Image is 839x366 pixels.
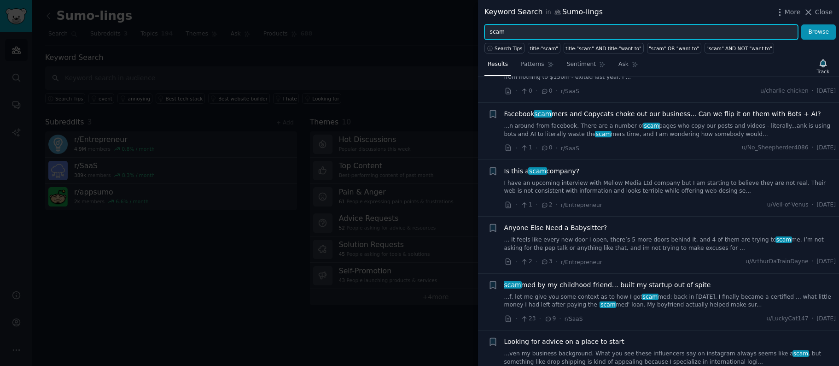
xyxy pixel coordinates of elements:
[528,167,547,175] span: scam
[804,7,833,17] button: Close
[817,258,836,266] span: [DATE]
[484,24,798,40] input: Try a keyword related to your business
[515,86,517,96] span: ·
[565,45,641,52] div: title:"scam" AND title:"want to"
[564,57,609,76] a: Sentiment
[504,179,836,195] a: I have an upcoming interview with Mellow Media Ltd company but I am starting to believe they are ...
[561,88,579,94] span: r/SaaS
[536,86,537,96] span: ·
[530,45,559,52] div: title:"scam"
[559,314,561,324] span: ·
[595,131,612,137] span: scam
[817,201,836,209] span: [DATE]
[515,257,517,267] span: ·
[812,87,814,95] span: ·
[817,87,836,95] span: [DATE]
[484,57,511,76] a: Results
[817,315,836,323] span: [DATE]
[539,314,541,324] span: ·
[564,43,644,53] a: title:"scam" AND title:"want to"
[536,143,537,153] span: ·
[484,6,603,18] div: Keyword Search Sumo-lings
[760,87,808,95] span: u/charlie-chicken
[767,201,809,209] span: u/Veil-of-Venus
[812,144,814,152] span: ·
[544,315,556,323] span: 9
[528,43,560,53] a: title:"scam"
[742,144,809,152] span: u/No_Sheepherder4086
[812,201,814,209] span: ·
[561,145,579,152] span: r/SaaS
[520,201,532,209] span: 1
[504,122,836,138] a: ...n around from facebook. There are a number ofscampages who copy our posts and videos - literal...
[520,144,532,152] span: 1
[541,87,552,95] span: 0
[642,294,658,300] span: scam
[615,57,641,76] a: Ask
[817,68,829,75] div: Track
[541,144,552,152] span: 0
[775,236,792,243] span: scam
[504,109,821,119] a: Facebookscammers and Copycats choke out our business... Can we flip it on them with Bots + AI?
[515,143,517,153] span: ·
[561,259,602,266] span: r/Entrepreneur
[503,281,522,289] span: scam
[647,43,701,53] a: "scam" OR "want to"
[618,60,629,69] span: Ask
[515,200,517,210] span: ·
[817,144,836,152] span: [DATE]
[504,350,836,366] a: ...ven my business background. What you see these influencers say on instagram always seems like ...
[504,109,821,119] span: Facebook mers and Copycats choke out our business... Can we flip it on them with Bots + AI?
[556,257,558,267] span: ·
[775,7,801,17] button: More
[504,223,607,233] a: Anyone Else Need a Babysitter?
[504,280,711,290] span: med by my childhood friend… built my startup out of spite
[520,315,536,323] span: 23
[567,60,596,69] span: Sentiment
[561,202,602,208] span: r/Entrepreneur
[504,337,624,347] a: Looking for advice on a place to start
[600,301,616,308] span: scam
[643,123,660,129] span: scam
[520,258,532,266] span: 2
[484,43,524,53] button: Search Tips
[504,236,836,252] a: ... It feels like every new door I open, there’s 5 more doors behind it, and 4 of them are trying...
[495,45,523,52] span: Search Tips
[706,45,772,52] div: "scam" AND NOT "want to"
[541,201,552,209] span: 2
[792,350,809,357] span: scam
[746,258,809,266] span: u/ArthurDaTrainDayne
[546,8,551,17] span: in
[504,166,580,176] span: Is this a company?
[565,316,583,322] span: r/SaaS
[536,200,537,210] span: ·
[536,257,537,267] span: ·
[488,60,508,69] span: Results
[649,45,699,52] div: "scam" OR "want to"
[504,293,836,309] a: ...f, let me give you some context as to how I gotscammed: back in [DATE], I finally became a cer...
[504,166,580,176] a: Is this ascamcompany?
[812,258,814,266] span: ·
[541,258,552,266] span: 3
[815,7,833,17] span: Close
[521,60,544,69] span: Patterns
[515,314,517,324] span: ·
[812,315,814,323] span: ·
[767,315,809,323] span: u/LuckyCat147
[518,57,557,76] a: Patterns
[504,280,711,290] a: scammed by my childhood friend… built my startup out of spite
[556,86,558,96] span: ·
[814,57,833,76] button: Track
[520,87,532,95] span: 0
[785,7,801,17] span: More
[801,24,836,40] button: Browse
[556,200,558,210] span: ·
[705,43,775,53] a: "scam" AND NOT "want to"
[556,143,558,153] span: ·
[534,110,553,118] span: scam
